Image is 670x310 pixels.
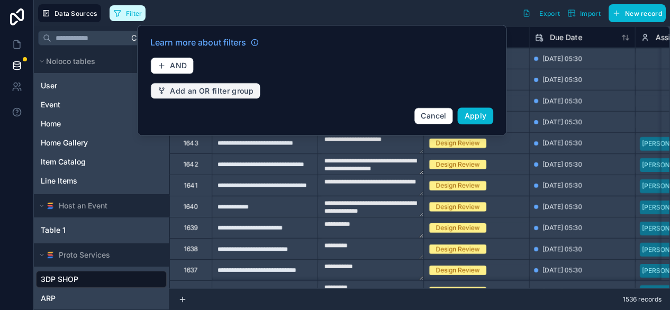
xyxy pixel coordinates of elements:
[170,86,253,96] span: Add an OR filter group
[625,10,662,17] span: New record
[184,224,198,232] div: 1639
[414,107,453,124] button: Cancel
[542,224,582,232] span: [DATE] 05:30
[542,160,582,169] span: [DATE] 05:30
[458,107,494,124] button: Apply
[564,4,604,22] button: Import
[542,118,582,126] span: [DATE] 05:30
[465,111,487,120] span: Apply
[436,244,480,254] div: Design Review
[542,76,582,84] span: [DATE] 05:30
[184,245,198,253] div: 1638
[542,266,582,275] span: [DATE] 05:30
[150,57,194,74] button: AND
[550,32,582,43] span: Due Date
[539,10,560,17] span: Export
[436,139,480,148] div: Design Review
[184,160,198,169] div: 1642
[436,266,480,275] div: Design Review
[150,36,259,49] a: Learn more about filters
[436,160,480,169] div: Design Review
[542,181,582,190] span: [DATE] 05:30
[519,4,564,22] button: Export
[623,295,662,304] span: 1536 records
[150,83,260,99] button: Add an OR filter group
[542,203,582,211] span: [DATE] 05:30
[609,4,666,22] button: New record
[542,97,582,105] span: [DATE] 05:30
[604,4,666,22] a: New record
[542,287,582,296] span: [DATE] 05:30
[421,111,446,120] span: Cancel
[184,287,198,296] div: 1636
[130,31,152,44] span: Ctrl
[436,287,480,296] div: Design Review
[184,203,198,211] div: 1640
[55,10,97,17] span: Data Sources
[184,139,198,148] div: 1643
[436,223,480,233] div: Design Review
[184,266,198,275] div: 1637
[436,181,480,190] div: Design Review
[436,202,480,212] div: Design Review
[170,61,187,70] span: AND
[542,245,582,253] span: [DATE] 05:30
[542,54,582,63] span: [DATE] 05:30
[150,36,246,49] span: Learn more about filters
[126,10,142,17] span: Filter
[542,139,582,148] span: [DATE] 05:30
[38,4,101,22] button: Data Sources
[110,5,146,21] button: Filter
[184,181,197,190] div: 1641
[580,10,601,17] span: Import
